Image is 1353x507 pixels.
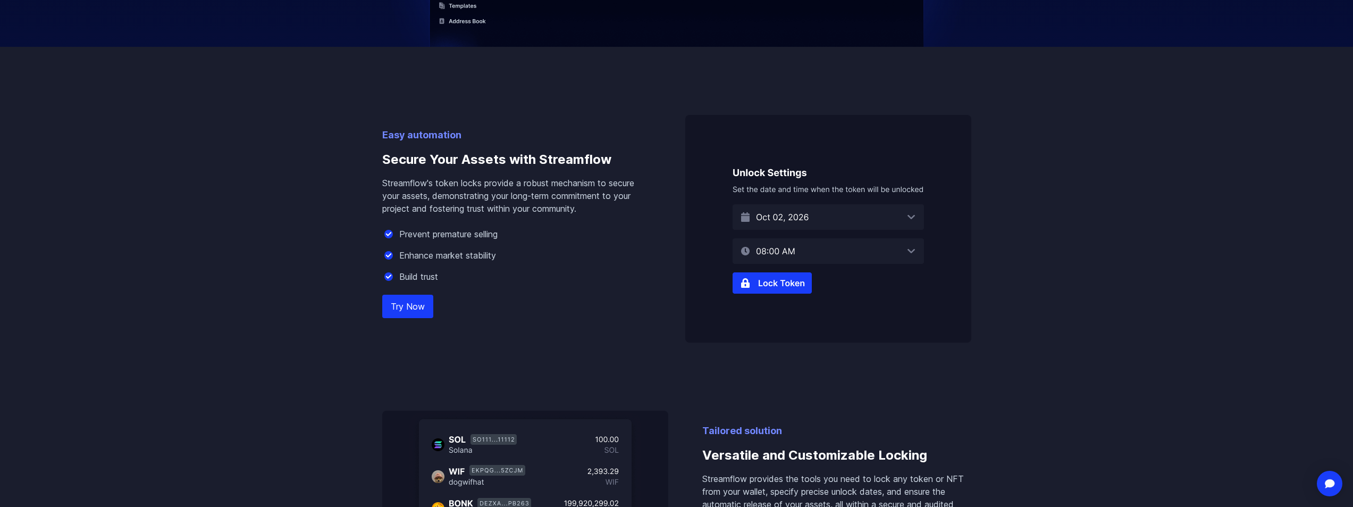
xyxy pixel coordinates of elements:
[382,143,651,177] h3: Secure Your Assets with Streamflow
[702,423,971,438] p: Tailored solution
[399,270,438,283] p: Build trust
[382,295,433,318] a: Try Now
[399,249,496,262] p: Enhance market stability
[399,228,498,240] p: Prevent premature selling
[382,177,651,215] p: Streamflow's token locks provide a robust mechanism to secure your assets, demonstrating your lon...
[702,438,971,472] h3: Versatile and Customizable Locking
[382,128,651,143] p: Easy automation
[1317,471,1342,496] div: Open Intercom Messenger
[685,115,971,343] img: Secure Your Assets with Streamflow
